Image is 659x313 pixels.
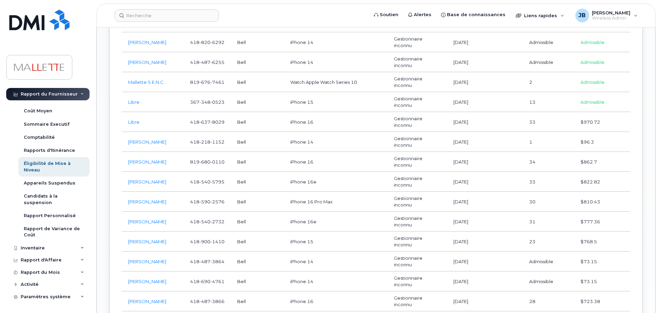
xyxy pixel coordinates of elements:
span: 8029 [210,119,224,125]
td: $822.82 [574,172,630,192]
td: iPhone 16e [284,212,388,232]
span: 367 [190,99,224,105]
td: $970.72 [574,112,630,132]
td: iPhone 14 [284,271,388,291]
span: 418 [190,279,224,284]
td: [DATE] [447,72,523,92]
td: $810.43 [574,192,630,212]
td: Gestionnaire inconnu [388,291,447,311]
td: Gestionnaire inconnu [388,72,447,92]
span: 487 [199,59,210,65]
td: [DATE] [447,291,523,311]
td: 1 [523,132,574,152]
td: Gestionnaire inconnu [388,112,447,132]
span: 418 [190,199,224,204]
span: 1410 [210,239,224,244]
span: 2732 [210,219,224,224]
td: Bell [231,92,284,112]
td: iPhone 14 [284,132,388,152]
span: 3866 [210,299,224,304]
td: Gestionnaire inconnu [388,212,447,232]
td: $768.5 [574,232,630,251]
td: Admissible [523,251,574,271]
td: $96.3 [574,132,630,152]
td: iPhone 16 [284,291,388,311]
td: iPhone 15 [284,232,388,251]
td: [DATE] [447,172,523,192]
td: Bell [231,291,284,311]
span: Wireless Admin [592,15,630,21]
span: Liens rapides [524,13,557,18]
td: $723.38 [574,291,630,311]
span: 418 [190,119,224,125]
span: 0523 [210,99,224,105]
span: 2576 [210,199,224,204]
a: [PERSON_NAME] [128,279,166,284]
span: 690 [199,279,210,284]
td: $777.36 [574,212,630,232]
td: Admissible [574,52,630,72]
td: [DATE] [447,192,523,212]
td: Gestionnaire inconnu [388,251,447,271]
td: Gestionnaire inconnu [388,52,447,72]
td: Gestionnaire inconnu [388,271,447,291]
span: 418 [190,219,224,224]
span: 418 [190,139,224,145]
a: [PERSON_NAME] [128,40,166,45]
span: 819 [190,159,224,165]
span: 5795 [210,179,224,185]
td: iPhone 15 [284,92,388,112]
td: iPhone 16e [284,172,388,192]
td: Admissible [574,92,630,112]
td: Gestionnaire inconnu [388,32,447,52]
a: [PERSON_NAME] [128,159,166,165]
span: 3864 [210,259,224,264]
span: 819 [190,79,224,85]
td: [DATE] [447,152,523,172]
td: Bell [231,271,284,291]
td: Gestionnaire inconnu [388,172,447,192]
span: 348 [199,99,210,105]
a: [PERSON_NAME] [128,259,166,264]
a: Alertes [403,8,436,22]
td: iPhone 16 [284,152,388,172]
td: Bell [231,172,284,192]
td: Admissible [523,52,574,72]
td: 33 [523,112,574,132]
td: Bell [231,72,284,92]
span: 418 [190,259,224,264]
span: 6292 [210,40,224,45]
a: Soutien [369,8,403,22]
td: Watch Apple Watch Series 10 [284,72,388,92]
span: 487 [199,299,210,304]
td: [DATE] [447,132,523,152]
span: 900 [199,239,210,244]
span: 4761 [210,279,224,284]
span: JB [578,11,586,20]
td: Bell [231,232,284,251]
td: Bell [231,152,284,172]
td: Bell [231,112,284,132]
a: [PERSON_NAME] [128,299,166,304]
a: Libre . [128,99,142,105]
span: 418 [190,239,224,244]
td: Gestionnaire inconnu [388,232,447,251]
td: $862.7 [574,152,630,172]
td: Bell [231,52,284,72]
td: Admissible [523,271,574,291]
td: 34 [523,152,574,172]
td: 2 [523,72,574,92]
td: Gestionnaire inconnu [388,132,447,152]
a: [PERSON_NAME] [128,219,166,224]
td: $73.15 [574,251,630,271]
a: [PERSON_NAME] [128,199,166,204]
td: [DATE] [447,112,523,132]
td: Gestionnaire inconnu [388,92,447,112]
td: 13 [523,92,574,112]
span: 540 [199,179,210,185]
td: 28 [523,291,574,311]
span: 1152 [210,139,224,145]
td: 31 [523,212,574,232]
span: 418 [190,299,224,304]
td: iPhone 14 [284,52,388,72]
